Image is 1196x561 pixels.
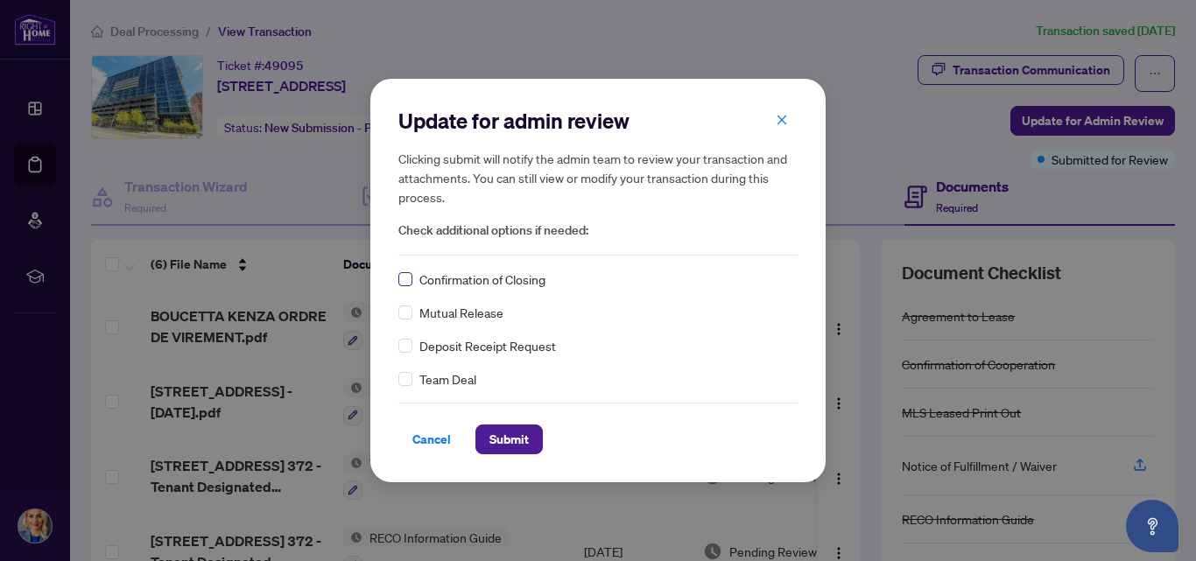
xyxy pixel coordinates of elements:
[398,107,798,135] h2: Update for admin review
[489,425,529,453] span: Submit
[398,221,798,241] span: Check additional options if needed:
[419,369,476,389] span: Team Deal
[419,303,503,322] span: Mutual Release
[419,270,545,289] span: Confirmation of Closing
[398,149,798,207] h5: Clicking submit will notify the admin team to review your transaction and attachments. You can st...
[1126,500,1178,552] button: Open asap
[398,424,465,454] button: Cancel
[419,336,556,355] span: Deposit Receipt Request
[475,424,543,454] button: Submit
[776,114,788,126] span: close
[412,425,451,453] span: Cancel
